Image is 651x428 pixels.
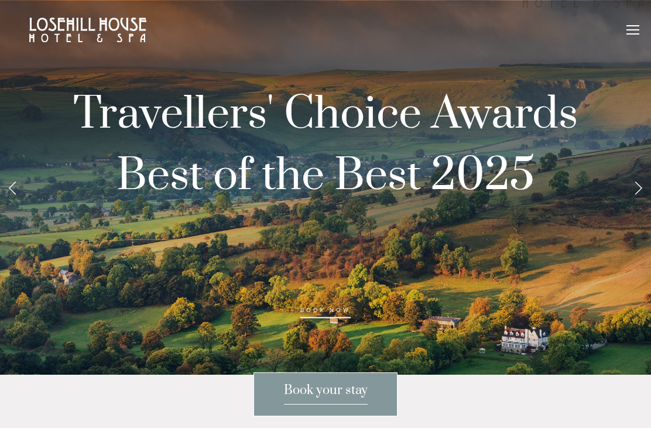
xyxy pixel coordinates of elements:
a: Book your stay [253,372,398,416]
a: BOOK NOW [300,307,351,319]
img: Losehill House [29,18,146,42]
a: Next Slide [625,170,651,205]
p: Travellers' Choice Awards Best of the Best 2025 [27,84,624,330]
span: Book your stay [284,382,368,405]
